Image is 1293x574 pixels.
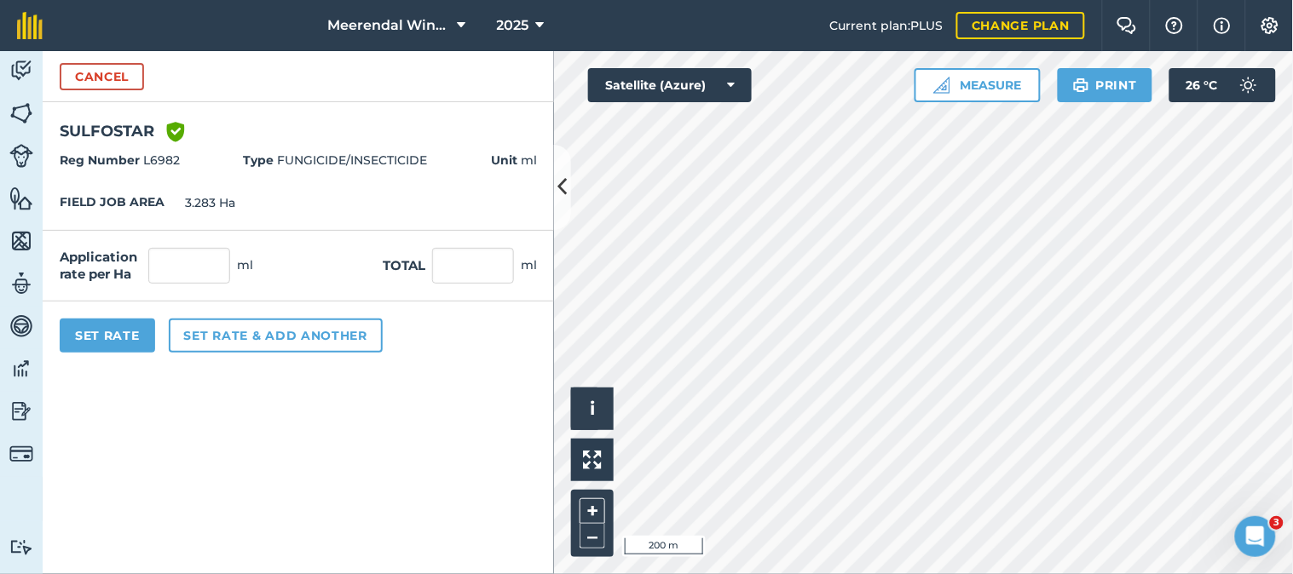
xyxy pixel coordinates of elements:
[1186,68,1218,102] span: 26 ° C
[1270,516,1284,530] span: 3
[237,255,253,274] span: ml
[9,58,33,83] img: svg+xml;base64,PD94bWwgdmVyc2lvbj0iMS4wIiBlbmNvZGluZz0idXRmLTgiPz4KPCEtLSBHZW5lcmF0b3I6IEFkb2JlIE...
[1169,68,1276,102] button: 26 °C
[9,399,33,424] img: svg+xml;base64,PD94bWwgdmVyc2lvbj0iMS4wIiBlbmNvZGluZz0idXRmLTgiPz4KPCEtLSBHZW5lcmF0b3I6IEFkb2JlIE...
[829,16,943,35] span: Current plan : PLUS
[1232,68,1266,102] img: svg+xml;base64,PD94bWwgdmVyc2lvbj0iMS4wIiBlbmNvZGluZz0idXRmLTgiPz4KPCEtLSBHZW5lcmF0b3I6IEFkb2JlIE...
[244,151,428,169] span: FUNGICIDE/INSECTICIDE
[17,12,43,39] img: fieldmargin Logo
[933,77,950,94] img: Ruler icon
[9,271,33,296] img: svg+xml;base64,PD94bWwgdmVyc2lvbj0iMS4wIiBlbmNvZGluZz0idXRmLTgiPz4KPCEtLSBHZW5lcmF0b3I6IEFkb2JlIE...
[9,228,33,254] img: svg+xml;base64,PHN2ZyB4bWxucz0iaHR0cDovL3d3dy53My5vcmcvMjAwMC9zdmciIHdpZHRoPSI1NiIgaGVpZ2h0PSI2MC...
[9,186,33,211] img: svg+xml;base64,PHN2ZyB4bWxucz0iaHR0cDovL3d3dy53My5vcmcvMjAwMC9zdmciIHdpZHRoPSI1NiIgaGVpZ2h0PSI2MC...
[580,498,605,524] button: +
[580,524,605,548] button: –
[185,193,235,212] span: 3.283 Ha
[9,100,33,126] img: svg+xml;base64,PHN2ZyB4bWxucz0iaHR0cDovL3d3dy53My5vcmcvMjAwMC9zdmciIHdpZHRoPSI1NiIgaGVpZ2h0PSI2MC...
[491,152,517,168] strong: Unit
[60,319,155,353] button: Set Rate
[9,539,33,555] img: svg+xml;base64,PD94bWwgdmVyc2lvbj0iMS4wIiBlbmNvZGluZz0idXRmLTgiPz4KPCEtLSBHZW5lcmF0b3I6IEFkb2JlIE...
[1058,68,1153,102] button: Print
[1164,17,1185,34] img: A question mark icon
[1214,15,1231,36] img: svg+xml;base64,PHN2ZyB4bWxucz0iaHR0cDovL3d3dy53My5vcmcvMjAwMC9zdmciIHdpZHRoPSIxNyIgaGVpZ2h0PSIxNy...
[956,12,1085,39] a: Change plan
[60,193,165,212] label: FIELD JOB AREA
[583,451,602,469] img: Four arrows, one pointing top left, one top right, one bottom right and the last bottom left
[60,151,180,169] span: L6982
[9,442,33,466] img: svg+xml;base64,PD94bWwgdmVyc2lvbj0iMS4wIiBlbmNvZGluZz0idXRmLTgiPz4KPCEtLSBHZW5lcmF0b3I6IEFkb2JlIE...
[9,313,33,339] img: svg+xml;base64,PD94bWwgdmVyc2lvbj0iMS4wIiBlbmNvZGluZz0idXRmLTgiPz4KPCEtLSBHZW5lcmF0b3I6IEFkb2JlIE...
[244,152,274,168] strong: Type
[60,63,144,90] button: Cancel
[915,68,1041,102] button: Measure
[169,319,383,353] button: Set rate & add another
[571,387,614,430] button: i
[328,15,451,36] span: Meerendal Wine Estate
[588,68,752,102] button: Satellite (Azure)
[491,151,537,169] span: ml
[60,249,141,283] label: Application rate per Ha
[43,102,554,144] h2: SULFOSTAR
[9,144,33,168] img: svg+xml;base64,PD94bWwgdmVyc2lvbj0iMS4wIiBlbmNvZGluZz0idXRmLTgiPz4KPCEtLSBHZW5lcmF0b3I6IEFkb2JlIE...
[383,255,425,276] label: Total
[1117,17,1137,34] img: Two speech bubbles overlapping with the left bubble in the forefront
[590,398,595,419] span: i
[1260,17,1280,34] img: A cog icon
[521,255,537,274] span: ml
[9,356,33,382] img: svg+xml;base64,PD94bWwgdmVyc2lvbj0iMS4wIiBlbmNvZGluZz0idXRmLTgiPz4KPCEtLSBHZW5lcmF0b3I6IEFkb2JlIE...
[60,152,140,168] strong: Reg Number
[1073,75,1089,95] img: svg+xml;base64,PHN2ZyB4bWxucz0iaHR0cDovL3d3dy53My5vcmcvMjAwMC9zdmciIHdpZHRoPSIxOSIgaGVpZ2h0PSIyNC...
[1235,516,1276,557] iframe: Intercom live chat
[497,15,529,36] span: 2025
